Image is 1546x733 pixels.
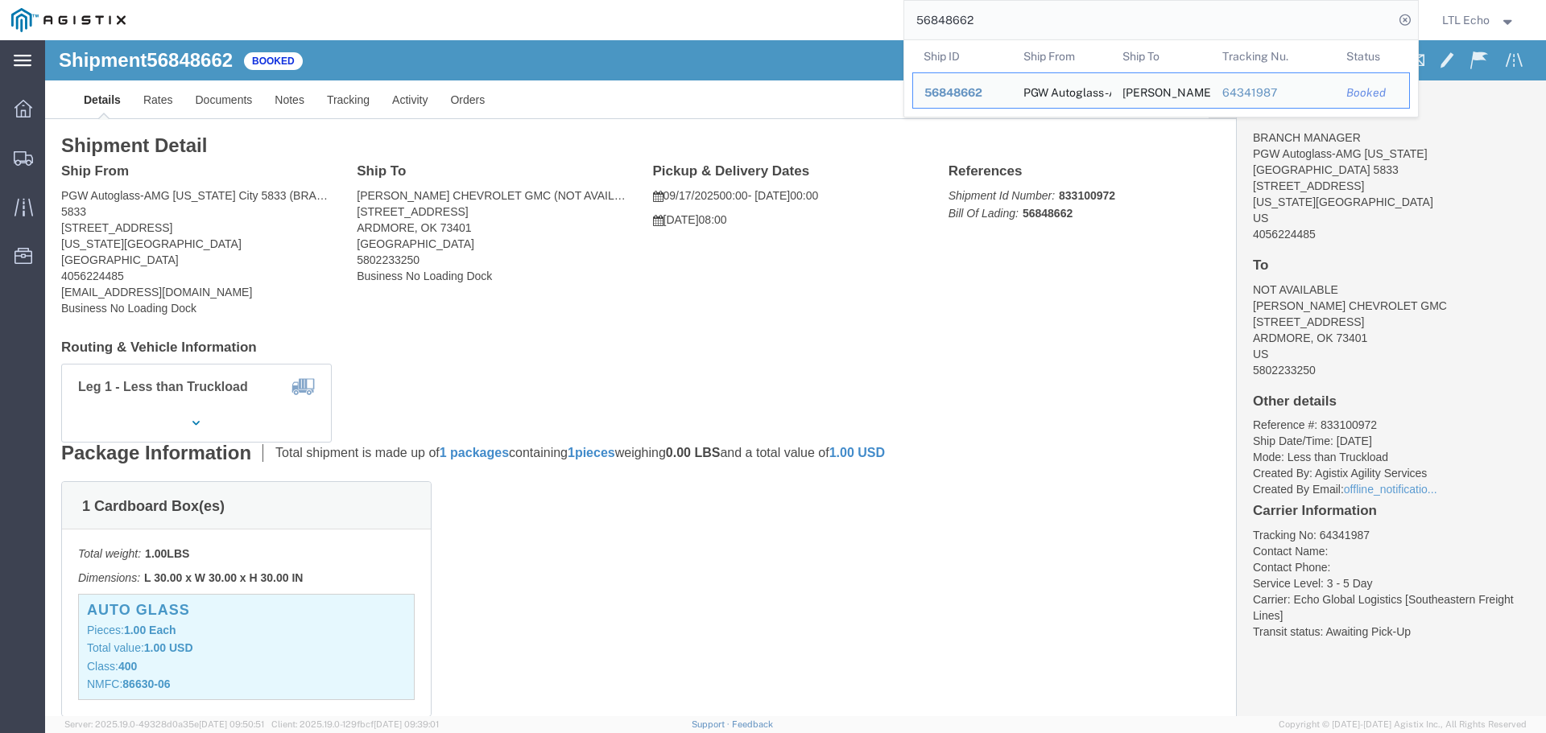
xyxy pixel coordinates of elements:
[1442,11,1490,29] span: LTL Echo
[1122,73,1200,108] div: JEREMY HODGE CHEVROLET GMC
[924,86,982,99] span: 56848662
[1222,84,1325,101] div: 64341987
[912,40,1418,117] table: Search Results
[1441,10,1523,30] button: LTL Echo
[1012,40,1112,72] th: Ship From
[904,1,1394,39] input: Search for shipment number, reference number
[924,84,1001,101] div: 56848662
[271,719,439,729] span: Client: 2025.19.0-129fbcf
[1279,718,1527,731] span: Copyright © [DATE]-[DATE] Agistix Inc., All Rights Reserved
[1023,73,1101,108] div: PGW Autoglass-AMG Oklahoma City 5833
[199,719,264,729] span: [DATE] 09:50:51
[692,719,732,729] a: Support
[374,719,439,729] span: [DATE] 09:39:01
[1211,40,1336,72] th: Tracking Nu.
[1346,84,1398,101] div: Booked
[11,8,126,32] img: logo
[912,40,1012,72] th: Ship ID
[732,719,773,729] a: Feedback
[45,40,1546,716] iframe: FS Legacy Container
[1335,40,1410,72] th: Status
[64,719,264,729] span: Server: 2025.19.0-49328d0a35e
[1111,40,1211,72] th: Ship To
